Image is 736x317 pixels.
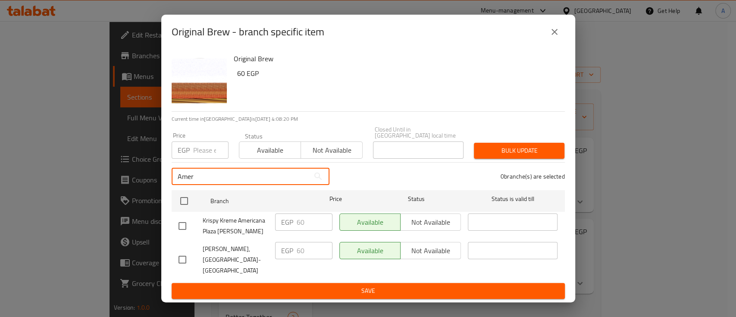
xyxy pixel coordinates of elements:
h6: 60 EGP [237,67,558,79]
span: Branch [210,196,300,207]
p: EGP [281,245,293,256]
span: Status is valid till [468,194,557,204]
p: Current time in [GEOGRAPHIC_DATA] is [DATE] 4:08:20 PM [172,115,565,123]
span: Bulk update [481,145,557,156]
button: Not available [301,141,363,159]
button: Bulk update [474,143,564,159]
button: Available [239,141,301,159]
h2: Original Brew - branch specific item [172,25,324,39]
span: Available [243,144,298,157]
p: EGP [178,145,190,155]
button: close [544,22,565,42]
span: Not available [304,144,359,157]
h6: Original Brew [234,53,558,65]
input: Please enter price [297,213,332,231]
input: Please enter price [193,141,229,159]
p: 0 branche(s) are selected [501,172,565,181]
p: EGP [281,217,293,227]
button: Save [172,283,565,299]
span: Krispy Kreme Americana Plaza [PERSON_NAME] [203,215,268,237]
span: Status [371,194,461,204]
span: [PERSON_NAME], [GEOGRAPHIC_DATA]-[GEOGRAPHIC_DATA] [203,244,268,276]
span: Price [307,194,364,204]
input: Search in branches [172,168,310,185]
input: Please enter price [297,242,332,259]
span: Save [179,286,558,296]
img: Original Brew [172,53,227,108]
